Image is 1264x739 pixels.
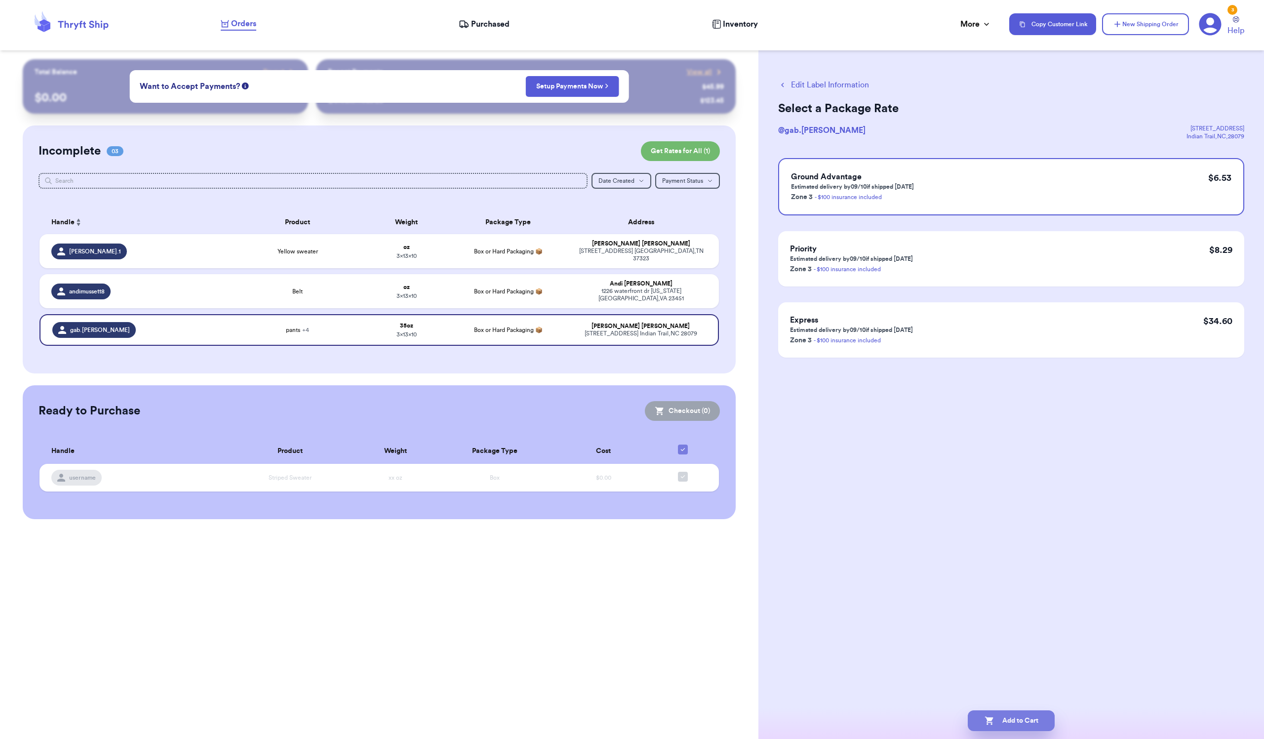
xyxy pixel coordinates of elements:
span: pants [286,326,309,334]
span: Box or Hard Packaging 📦 [474,288,543,294]
input: Search [39,173,588,189]
div: $ 123.45 [700,96,724,106]
span: Belt [292,287,303,295]
strong: 35 oz [400,323,413,328]
span: Handle [51,446,75,456]
span: Box [490,475,500,481]
span: $0.00 [596,475,611,481]
th: Package Type [435,439,554,464]
span: Box or Hard Packaging 📦 [474,248,543,254]
strong: oz [403,244,410,250]
p: $ 0.00 [35,90,296,106]
span: 3 x 13 x 10 [396,253,417,259]
span: Handle [51,217,75,228]
h2: Ready to Purchase [39,403,140,419]
a: 3 [1199,13,1222,36]
div: [PERSON_NAME] [PERSON_NAME] [575,323,706,330]
th: Weight [365,210,447,234]
span: Orders [231,18,256,30]
span: 3 x 13 x 10 [396,331,417,337]
span: Striped Sweater [269,475,312,481]
span: Payment Status [662,178,703,184]
span: Express [790,316,818,324]
span: andimussett8 [69,287,105,295]
span: Zone 3 [790,337,812,344]
div: Andi [PERSON_NAME] [575,280,707,287]
button: Get Rates for All (1) [641,141,720,161]
th: Cost [554,439,653,464]
th: Weight [356,439,435,464]
p: $ 6.53 [1208,171,1231,185]
th: Package Type [447,210,570,234]
button: Sort ascending [75,216,82,228]
span: + 4 [302,327,309,333]
span: Ground Advantage [791,173,862,181]
a: Setup Payments Now [536,82,609,91]
a: Purchased [459,18,510,30]
div: More [960,18,991,30]
strong: oz [403,284,410,290]
span: Zone 3 [790,266,812,273]
button: Setup Payments Now [526,76,619,97]
span: username [69,474,96,482]
span: xx oz [389,475,402,481]
p: Recent Payments [328,67,383,77]
h2: Incomplete [39,143,101,159]
button: Date Created [592,173,651,189]
a: View all [687,67,724,77]
a: Help [1227,16,1244,37]
a: Inventory [712,18,758,30]
p: Estimated delivery by 09/10 if shipped [DATE] [791,183,914,191]
button: Copy Customer Link [1009,13,1096,35]
div: Indian Trail , NC , 28079 [1186,132,1244,140]
span: Inventory [723,18,758,30]
h2: Select a Package Rate [778,101,1244,117]
span: Zone 3 [791,194,813,201]
div: [PERSON_NAME] [PERSON_NAME] [575,240,707,247]
span: Yellow sweater [277,247,318,255]
span: [PERSON_NAME].1 [69,247,121,255]
p: $ 34.60 [1203,314,1232,328]
span: Date Created [598,178,634,184]
p: Total Balance [35,67,77,77]
button: Checkout (0) [645,401,720,421]
button: Add to Cart [968,710,1055,731]
button: Payment Status [655,173,720,189]
span: Help [1227,25,1244,37]
span: Priority [790,245,817,253]
div: [STREET_ADDRESS] Indian Trail , NC 28079 [575,330,706,337]
div: $ 45.99 [702,82,724,92]
p: Estimated delivery by 09/10 if shipped [DATE] [790,255,913,263]
span: Purchased [471,18,510,30]
a: - $100 insurance included [815,194,882,200]
span: Box or Hard Packaging 📦 [474,327,543,333]
span: View all [687,67,712,77]
div: 3 [1227,5,1237,15]
button: New Shipping Order [1102,13,1189,35]
button: Edit Label Information [778,79,869,91]
p: Estimated delivery by 09/10 if shipped [DATE] [790,326,913,334]
th: Product [224,439,356,464]
span: 03 [107,146,123,156]
a: - $100 insurance included [814,337,881,343]
span: @ gab.[PERSON_NAME] [778,126,866,134]
a: - $100 insurance included [814,266,881,272]
th: Product [230,210,365,234]
div: [STREET_ADDRESS] [GEOGRAPHIC_DATA] , TN 37323 [575,247,707,262]
div: 1226 waterfront dr [US_STATE][GEOGRAPHIC_DATA] , VA 23451 [575,287,707,302]
a: Orders [221,18,256,31]
th: Address [569,210,719,234]
span: 3 x 13 x 10 [396,293,417,299]
span: Want to Accept Payments? [140,81,240,92]
a: Payout [263,67,296,77]
div: [STREET_ADDRESS] [1186,124,1244,132]
p: $ 8.29 [1209,243,1232,257]
span: gab.[PERSON_NAME] [70,326,130,334]
span: Payout [263,67,284,77]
